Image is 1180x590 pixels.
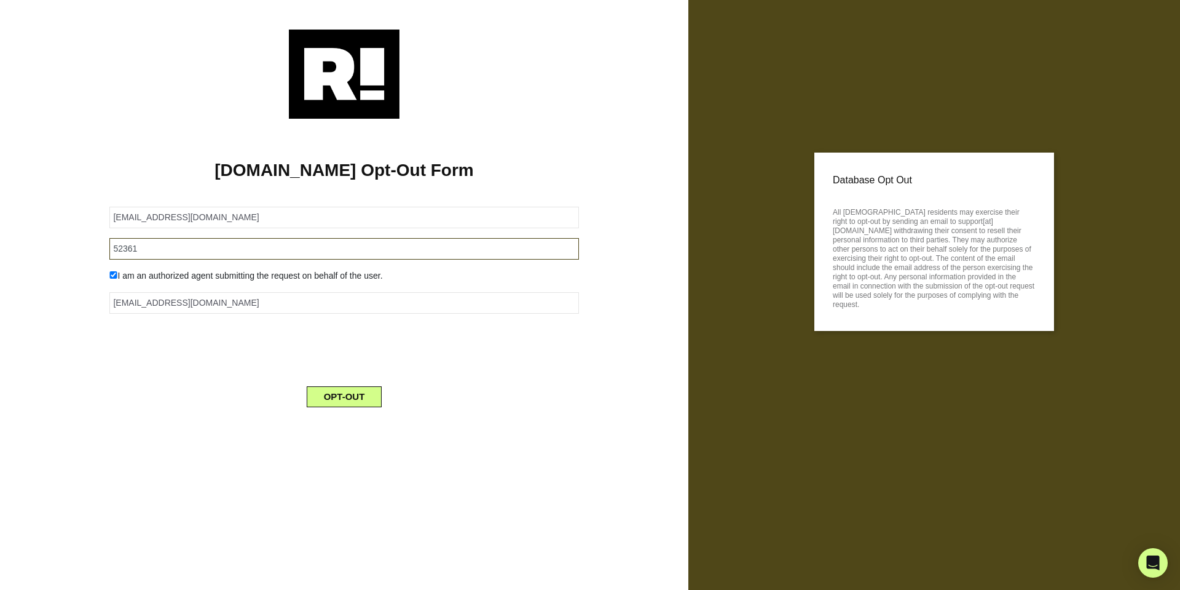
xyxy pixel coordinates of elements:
input: Zipcode [109,238,578,260]
img: Retention.com [289,30,399,119]
p: All [DEMOGRAPHIC_DATA] residents may exercise their right to opt-out by sending an email to suppo... [833,204,1036,309]
h1: [DOMAIN_NAME] Opt-Out Form [18,160,670,181]
div: I am an authorized agent submitting the request on behalf of the user. [100,269,588,282]
div: Open Intercom Messenger [1138,548,1168,578]
iframe: reCAPTCHA [251,324,438,372]
input: Authorized Agent Email Address [109,292,578,314]
p: Database Opt Out [833,171,1036,189]
button: OPT-OUT [307,386,382,407]
input: Email Address [109,207,578,228]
